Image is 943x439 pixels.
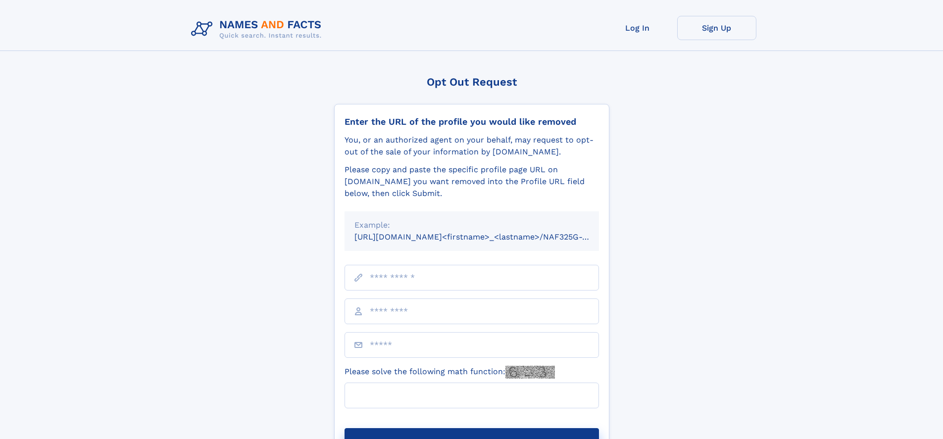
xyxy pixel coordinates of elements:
[187,16,330,43] img: Logo Names and Facts
[354,232,618,242] small: [URL][DOMAIN_NAME]<firstname>_<lastname>/NAF325G-xxxxxxxx
[345,116,599,127] div: Enter the URL of the profile you would like removed
[345,366,555,379] label: Please solve the following math function:
[354,219,589,231] div: Example:
[598,16,677,40] a: Log In
[334,76,609,88] div: Opt Out Request
[345,164,599,199] div: Please copy and paste the specific profile page URL on [DOMAIN_NAME] you want removed into the Pr...
[345,134,599,158] div: You, or an authorized agent on your behalf, may request to opt-out of the sale of your informatio...
[677,16,756,40] a: Sign Up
